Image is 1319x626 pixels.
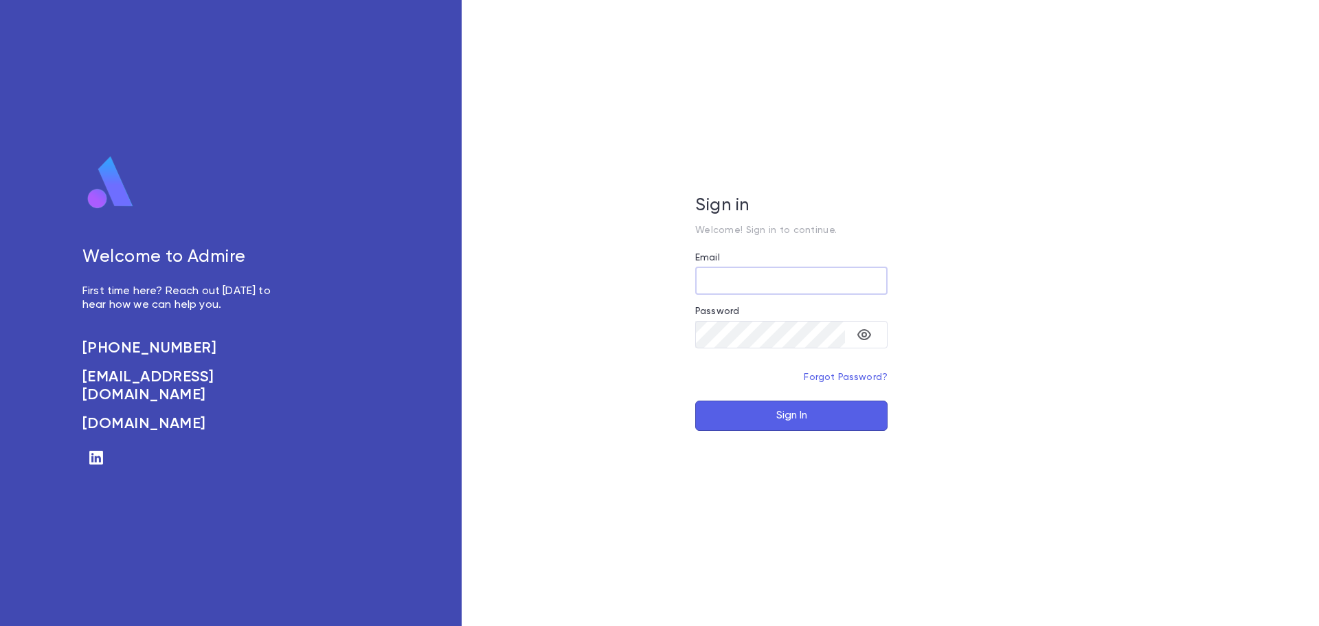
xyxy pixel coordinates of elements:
[695,252,720,263] label: Email
[695,196,888,216] h5: Sign in
[695,306,739,317] label: Password
[804,372,888,382] a: Forgot Password?
[82,415,286,433] a: [DOMAIN_NAME]
[695,225,888,236] p: Welcome! Sign in to continue.
[82,284,286,312] p: First time here? Reach out [DATE] to hear how we can help you.
[695,401,888,431] button: Sign In
[82,339,286,357] a: [PHONE_NUMBER]
[82,368,286,404] a: [EMAIL_ADDRESS][DOMAIN_NAME]
[82,247,286,268] h5: Welcome to Admire
[850,321,878,348] button: toggle password visibility
[82,155,139,210] img: logo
